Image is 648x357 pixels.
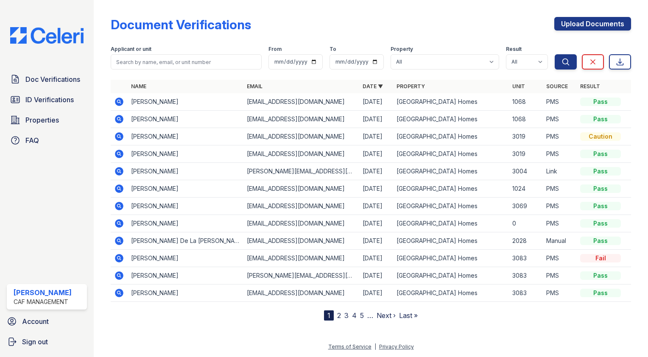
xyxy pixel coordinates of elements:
[393,180,509,198] td: [GEOGRAPHIC_DATA] Homes
[128,198,243,215] td: [PERSON_NAME]
[580,219,621,228] div: Pass
[359,250,393,267] td: [DATE]
[243,250,359,267] td: [EMAIL_ADDRESS][DOMAIN_NAME]
[324,310,334,321] div: 1
[243,128,359,145] td: [EMAIL_ADDRESS][DOMAIN_NAME]
[393,145,509,163] td: [GEOGRAPHIC_DATA] Homes
[243,93,359,111] td: [EMAIL_ADDRESS][DOMAIN_NAME]
[243,232,359,250] td: [EMAIL_ADDRESS][DOMAIN_NAME]
[543,163,577,180] td: Link
[374,343,376,350] div: |
[243,180,359,198] td: [EMAIL_ADDRESS][DOMAIN_NAME]
[546,83,568,89] a: Source
[509,198,543,215] td: 3069
[3,333,90,350] a: Sign out
[14,287,72,298] div: [PERSON_NAME]
[243,111,359,128] td: [EMAIL_ADDRESS][DOMAIN_NAME]
[580,150,621,158] div: Pass
[360,311,364,320] a: 5
[268,46,282,53] label: From
[359,232,393,250] td: [DATE]
[359,93,393,111] td: [DATE]
[359,284,393,302] td: [DATE]
[7,71,87,88] a: Doc Verifications
[352,311,357,320] a: 4
[367,310,373,321] span: …
[393,284,509,302] td: [GEOGRAPHIC_DATA] Homes
[25,95,74,105] span: ID Verifications
[393,267,509,284] td: [GEOGRAPHIC_DATA] Homes
[580,254,621,262] div: Fail
[580,132,621,141] div: Caution
[393,215,509,232] td: [GEOGRAPHIC_DATA] Homes
[506,46,522,53] label: Result
[580,237,621,245] div: Pass
[359,111,393,128] td: [DATE]
[363,83,383,89] a: Date ▼
[25,135,39,145] span: FAQ
[359,198,393,215] td: [DATE]
[243,267,359,284] td: [PERSON_NAME][EMAIL_ADDRESS][PERSON_NAME][DOMAIN_NAME]
[543,250,577,267] td: PMS
[111,54,262,70] input: Search by name, email, or unit number
[393,111,509,128] td: [GEOGRAPHIC_DATA] Homes
[247,83,263,89] a: Email
[25,74,80,84] span: Doc Verifications
[509,250,543,267] td: 3083
[543,93,577,111] td: PMS
[22,316,49,326] span: Account
[7,91,87,108] a: ID Verifications
[379,343,414,350] a: Privacy Policy
[509,145,543,163] td: 3019
[543,267,577,284] td: PMS
[128,145,243,163] td: [PERSON_NAME]
[543,145,577,163] td: PMS
[543,232,577,250] td: Manual
[128,128,243,145] td: [PERSON_NAME]
[580,98,621,106] div: Pass
[393,128,509,145] td: [GEOGRAPHIC_DATA] Homes
[111,17,251,32] div: Document Verifications
[3,27,90,44] img: CE_Logo_Blue-a8612792a0a2168367f1c8372b55b34899dd931a85d93a1a3d3e32e68fde9ad4.png
[543,111,577,128] td: PMS
[7,132,87,149] a: FAQ
[359,163,393,180] td: [DATE]
[543,128,577,145] td: PMS
[243,198,359,215] td: [EMAIL_ADDRESS][DOMAIN_NAME]
[399,311,418,320] a: Last »
[580,115,621,123] div: Pass
[509,163,543,180] td: 3004
[377,311,396,320] a: Next ›
[359,180,393,198] td: [DATE]
[509,284,543,302] td: 3083
[580,202,621,210] div: Pass
[509,128,543,145] td: 3019
[243,145,359,163] td: [EMAIL_ADDRESS][DOMAIN_NAME]
[359,145,393,163] td: [DATE]
[393,198,509,215] td: [GEOGRAPHIC_DATA] Homes
[128,232,243,250] td: [PERSON_NAME] De La [PERSON_NAME]
[543,180,577,198] td: PMS
[128,111,243,128] td: [PERSON_NAME]
[111,46,151,53] label: Applicant or unit
[393,232,509,250] td: [GEOGRAPHIC_DATA] Homes
[580,167,621,176] div: Pass
[509,267,543,284] td: 3083
[543,215,577,232] td: PMS
[543,198,577,215] td: PMS
[509,215,543,232] td: 0
[128,250,243,267] td: [PERSON_NAME]
[131,83,146,89] a: Name
[580,184,621,193] div: Pass
[391,46,413,53] label: Property
[580,271,621,280] div: Pass
[7,112,87,128] a: Properties
[14,298,72,306] div: CAF Management
[128,267,243,284] td: [PERSON_NAME]
[580,83,600,89] a: Result
[393,163,509,180] td: [GEOGRAPHIC_DATA] Homes
[359,128,393,145] td: [DATE]
[509,232,543,250] td: 2028
[243,163,359,180] td: [PERSON_NAME][EMAIL_ADDRESS][PERSON_NAME][DOMAIN_NAME]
